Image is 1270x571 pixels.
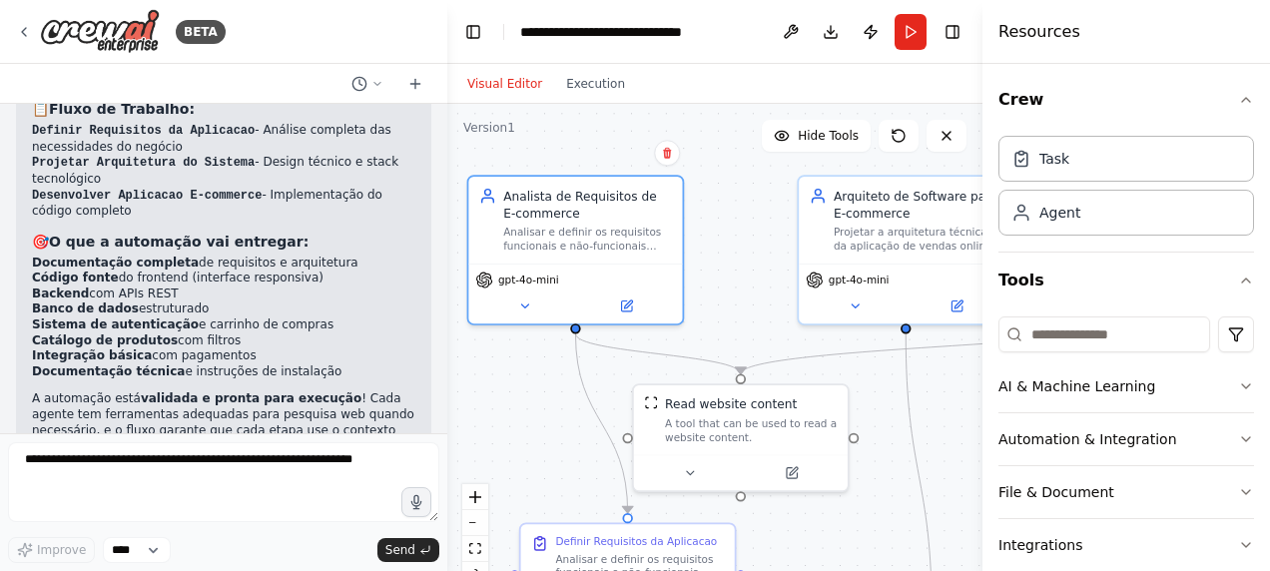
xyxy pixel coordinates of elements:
[32,364,415,380] li: e instruções de instalação
[1039,149,1069,169] div: Task
[554,72,637,96] button: Execution
[176,20,226,44] div: BETA
[37,542,86,558] span: Improve
[32,155,415,187] li: - Design técnico e stack tecnológico
[32,286,415,302] li: com APIs REST
[998,72,1254,128] button: Crew
[32,99,415,119] h3: 📋
[32,271,415,286] li: do frontend (interface responsiva)
[1039,203,1080,223] div: Agent
[798,128,859,144] span: Hide Tools
[577,295,675,316] button: Open in side panel
[32,189,262,203] code: Desenvolver Aplicacao E-commerce
[455,72,554,96] button: Visual Editor
[32,391,415,453] p: A automação está ! Cada agente tem ferramentas adequadas para pesquisa web quando necessário, e o...
[644,395,658,409] img: ScrapeWebsiteTool
[654,140,680,166] button: Delete node
[555,535,717,549] div: Definir Requisitos da Aplicacao
[141,391,361,405] strong: validada e pronta para execução
[762,120,871,152] button: Hide Tools
[467,175,685,325] div: Analista de Requisitos de E-commerceAnalisar e definir os requisitos funcionais e não-funcionais ...
[665,416,837,444] div: A tool that can be used to read a website content.
[998,519,1254,571] button: Integrations
[829,274,890,287] span: gpt-4o-mini
[998,253,1254,308] button: Tools
[797,175,1014,325] div: Arquiteto de Software para E-commerceProjetar a arquitetura técnica da aplicação de vendas online...
[32,348,152,362] strong: Integração básica
[462,484,488,510] button: zoom in
[32,188,415,220] li: - Implementação do código completo
[32,123,415,155] li: - Análise completa das necessidades do negócio
[834,226,1002,254] div: Projetar a arquitetura técnica da aplicação de vendas online, definindo tecnologias, estrutura de...
[632,383,850,492] div: ScrapeWebsiteToolRead website contentA tool that can be used to read a website content.
[32,232,415,252] h3: 🎯
[743,462,841,483] button: Open in side panel
[49,101,195,117] strong: Fluxo de Trabalho:
[32,348,415,364] li: com pagamentos
[343,72,391,96] button: Switch to previous chat
[503,187,672,222] div: Analista de Requisitos de E-commerce
[567,333,750,373] g: Edge from b61361e0-4dd0-41a2-8f68-203e8b0e5971 to b40f4d25-ae23-4cf1-92a4-de950f3575ed
[40,9,160,54] img: Logo
[908,295,1005,316] button: Open in side panel
[32,256,199,270] strong: Documentação completa
[32,301,415,317] li: estruturado
[998,360,1254,412] button: AI & Machine Learning
[503,226,672,254] div: Analisar e definir os requisitos funcionais e não-funcionais para uma aplicação de vendas online ...
[459,18,487,46] button: Hide left sidebar
[463,120,515,136] div: Version 1
[32,317,415,333] li: e carrinho de compras
[401,487,431,517] button: Click to speak your automation idea
[32,256,415,272] li: de requisitos e arquitetura
[998,413,1254,465] button: Automation & Integration
[665,395,797,412] div: Read website content
[567,333,637,513] g: Edge from b61361e0-4dd0-41a2-8f68-203e8b0e5971 to 4bb9e328-557e-4428-942c-0850acc0256b
[8,537,95,563] button: Improve
[498,274,559,287] span: gpt-4o-mini
[732,316,1192,374] g: Edge from 1a2eb469-87ce-41a9-aa41-c4226e42d1c0 to b40f4d25-ae23-4cf1-92a4-de950f3575ed
[32,333,415,349] li: com filtros
[939,18,966,46] button: Hide right sidebar
[32,124,255,138] code: Definir Requisitos da Aplicacao
[462,510,488,536] button: zoom out
[32,156,255,170] code: Projetar Arquitetura do Sistema
[32,364,185,378] strong: Documentação técnica
[998,128,1254,252] div: Crew
[520,22,745,42] nav: breadcrumb
[385,542,415,558] span: Send
[32,271,119,285] strong: Código fonte
[32,301,139,315] strong: Banco de dados
[32,286,89,300] strong: Backend
[834,187,1002,222] div: Arquiteto de Software para E-commerce
[998,466,1254,518] button: File & Document
[462,536,488,562] button: fit view
[399,72,431,96] button: Start a new chat
[998,20,1080,44] h4: Resources
[32,317,199,331] strong: Sistema de autenticação
[377,538,439,562] button: Send
[32,333,178,347] strong: Catálogo de produtos
[49,234,309,250] strong: O que a automação vai entregar:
